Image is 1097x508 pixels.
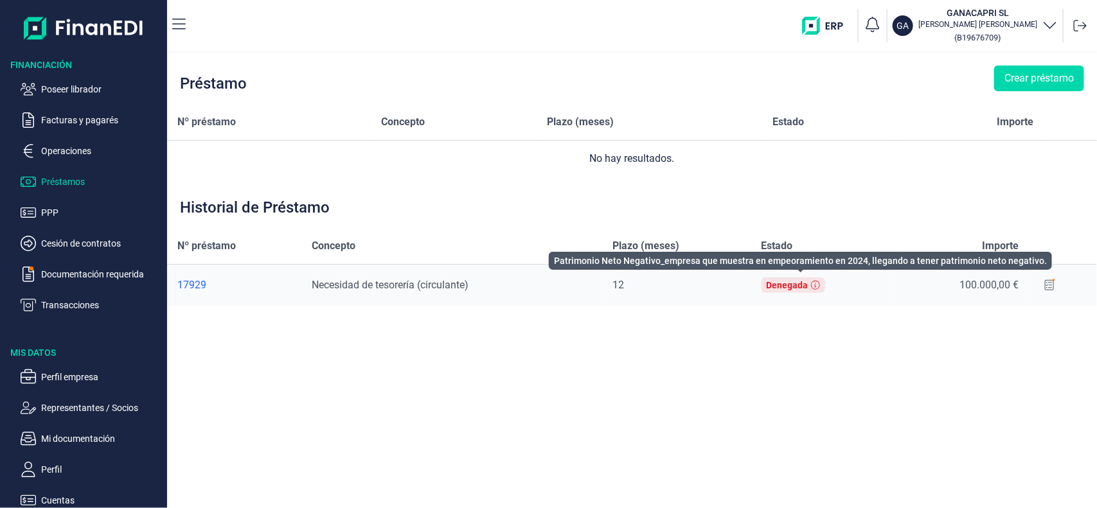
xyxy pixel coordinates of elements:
img: erp [802,17,853,35]
h3: GANACAPRI SL [918,6,1037,19]
p: Operaciones [41,143,162,159]
p: Representantes / Socios [41,400,162,416]
button: Préstamos [21,174,162,189]
span: Nº préstamo [177,238,236,254]
span: Importe [983,238,1019,254]
button: Cuentas [21,493,162,508]
p: PPP [41,205,162,220]
button: PPP [21,205,162,220]
div: No hay resultados. [177,151,1087,166]
div: Historial de Préstamo [180,200,330,215]
img: Logo de aplicación [24,10,144,46]
button: Poseer librador [21,82,162,97]
button: Transacciones [21,297,162,313]
span: Necesidad de tesorería (circulante) [312,279,468,291]
p: Transacciones [41,297,162,313]
span: Nº préstamo [177,114,236,130]
small: Copiar cif [955,33,1001,42]
span: Plazo (meses) [547,114,614,130]
p: Préstamos [41,174,162,189]
span: Plazo (meses) [613,238,680,254]
button: Facturas y pagarés [21,112,162,128]
button: GAGANACAPRI SL[PERSON_NAME] [PERSON_NAME](B19676709) [893,6,1058,45]
span: Concepto [312,238,355,254]
button: Perfil empresa [21,369,162,385]
p: GA [897,19,909,32]
div: Préstamo [180,76,247,91]
span: 100.000,00 € [960,279,1019,291]
span: Estado [772,114,804,130]
p: Perfil empresa [41,369,162,385]
button: Representantes / Socios [21,400,162,416]
p: Documentación requerida [41,267,162,282]
p: Poseer librador [41,82,162,97]
p: Facturas y pagarés [41,112,162,128]
p: Cesión de contratos [41,236,162,251]
button: Perfil [21,462,162,477]
span: Crear préstamo [1004,71,1074,86]
button: Documentación requerida [21,267,162,282]
span: 12 [613,279,625,291]
button: Crear préstamo [994,66,1084,91]
div: Denegada [767,280,808,290]
span: 17929 [177,279,206,291]
span: Importe [997,114,1033,130]
span: Concepto [381,114,425,130]
button: Operaciones [21,143,162,159]
span: Estado [762,238,793,254]
p: [PERSON_NAME] [PERSON_NAME] [918,19,1037,30]
button: Cesión de contratos [21,236,162,251]
button: Mi documentación [21,431,162,446]
p: Cuentas [41,493,162,508]
p: Perfil [41,462,162,477]
p: Mi documentación [41,431,162,446]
